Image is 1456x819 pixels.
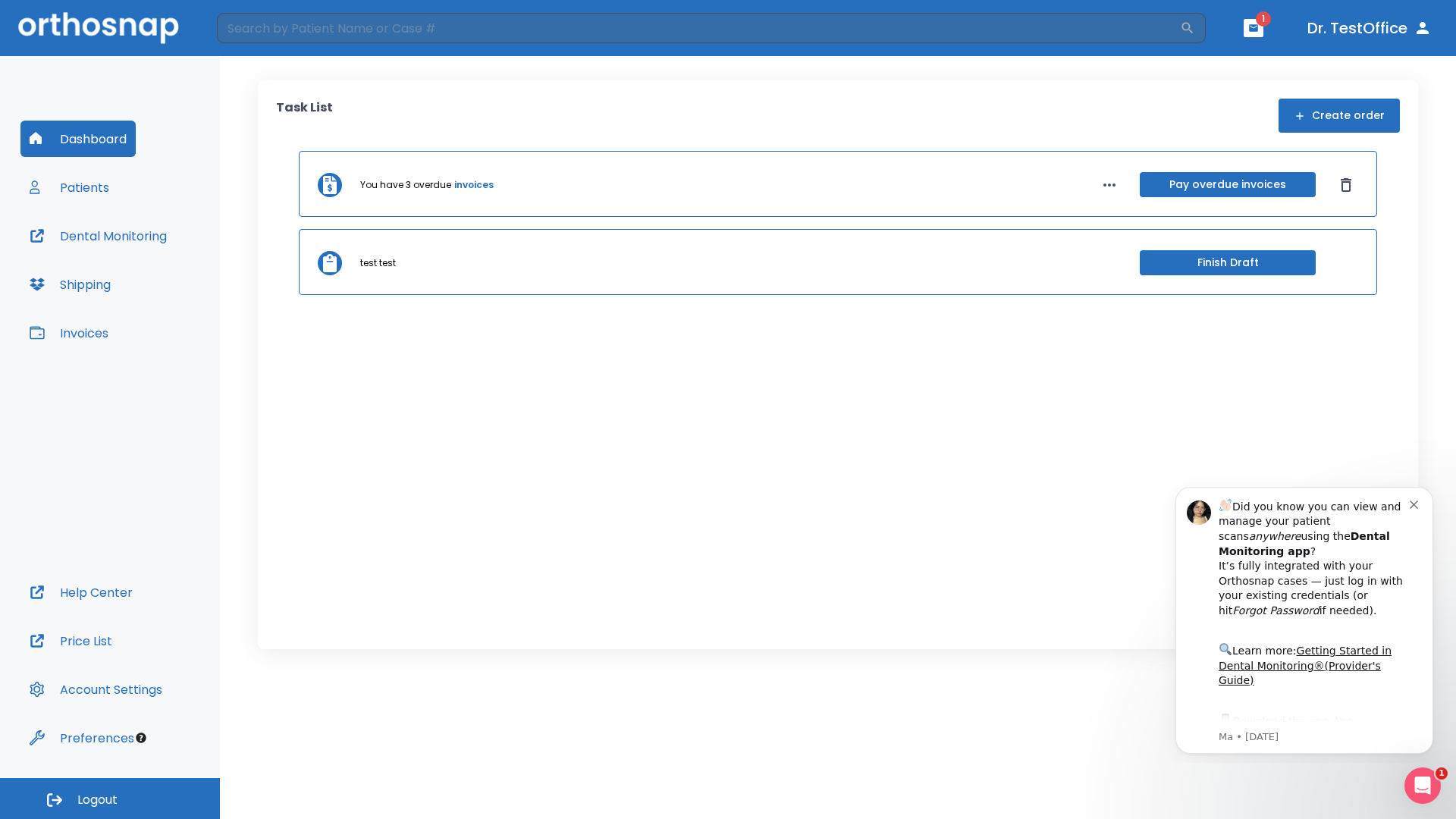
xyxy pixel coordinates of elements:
[20,169,118,206] button: Patients
[20,121,136,157] button: Dashboard
[66,238,257,315] div: Download the app: | ​ Let us know if you need help getting started!
[276,99,333,133] p: Task List
[20,671,171,708] button: Account Settings
[20,574,142,610] button: Help Center
[77,792,118,808] span: Logout
[20,720,143,756] button: Preferences
[20,266,120,303] button: Shipping
[134,731,148,745] div: Tooltip anchor
[257,24,269,36] button: Dismiss notification
[20,315,118,351] button: Invoices
[1404,767,1441,804] iframe: Intercom live chat
[1334,173,1358,197] button: Dismiss
[1256,11,1271,27] span: 1
[360,178,451,192] p: You have 3 overdue
[1153,473,1456,763] iframe: Intercom notifications message
[1140,172,1316,197] button: Pay overdue invoices
[18,12,179,43] img: Orthosnap
[217,13,1180,43] input: Search by Patient Name or Case #
[66,242,201,269] a: App Store
[454,178,494,192] a: invoices
[1140,250,1316,275] button: Finish Draft
[66,257,257,271] p: Message from Ma, sent 4w ago
[20,218,176,254] button: Dental Monitoring
[20,623,121,659] button: Price List
[360,256,396,270] p: test test
[1301,14,1438,42] button: Dr. TestOffice
[1436,767,1448,780] span: 1
[1279,99,1400,133] button: Create order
